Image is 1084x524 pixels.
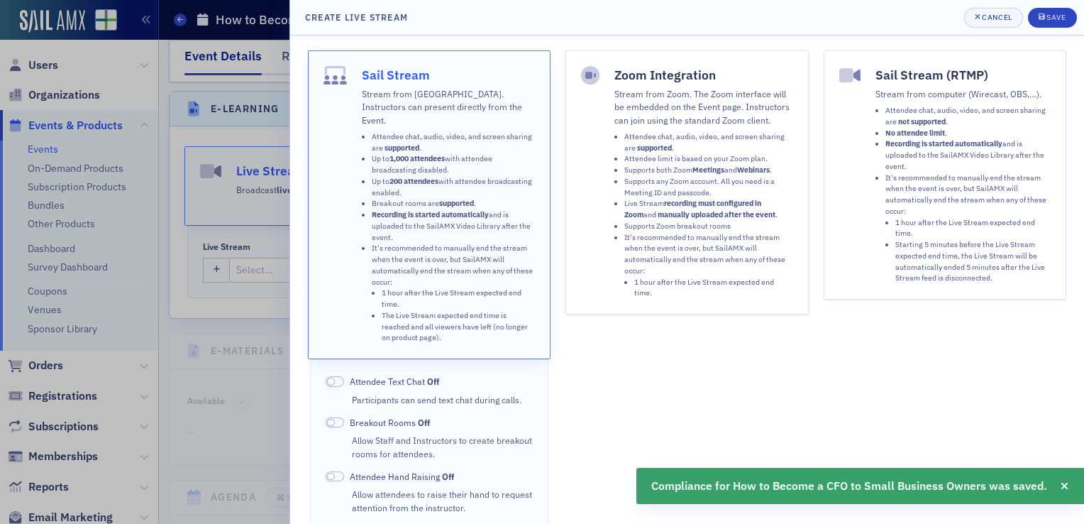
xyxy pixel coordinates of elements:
strong: recording must configured in Zoom [624,198,761,219]
strong: No attendee limit [885,128,945,138]
h4: Sail Stream [362,66,536,84]
li: 1 hour after the Live Stream expected end time. [634,277,793,300]
span: Attendee Hand Raising [350,470,454,483]
li: Up to with attendee broadcasting disabled. [372,153,536,176]
strong: Recording is started automatically [372,209,489,219]
li: 1 hour after the Live Stream expected end time. [382,288,536,310]
strong: supported [385,143,419,153]
span: Off [326,417,344,428]
h4: Sail Stream (RTMP) [875,66,1051,84]
li: Supports Zoom breakout rooms [624,221,793,232]
li: The Live Stream expected end time is reached and all viewers have left (no longer on product page). [382,310,536,344]
li: Attendee chat, audio, video, and screen sharing are . [624,131,793,154]
li: It's recommended to manually end the stream when the event is over, but SailAMX will automaticall... [885,173,1051,285]
li: Supports both Zoom and . [624,165,793,176]
div: Allow attendees to raise their hand to request attention from the instructor. [352,488,533,514]
h4: Zoom Integration [614,66,793,84]
strong: 1,000 attendees [389,153,445,163]
li: Breakout rooms are . [372,198,536,209]
li: Supports any Zoom account. All you need is a Meeting ID and passcode. [624,176,793,199]
li: Attendee limit is based on your Zoom plan. [624,153,793,165]
span: Off [326,471,344,482]
strong: supported [637,143,672,153]
li: Attendee chat, audio, video, and screen sharing are . [372,131,536,154]
span: Compliance for How to Become a CFO to Small Business Owners was saved. [651,478,1047,495]
strong: Webinars [737,165,770,175]
li: Live Stream and . [624,198,793,221]
span: Attendee Text Chat [350,375,439,388]
div: Save [1046,13,1066,21]
strong: manually uploaded after the event [658,209,775,219]
li: Starting 5 minutes before the Live Stream expected end time, the Live Stream will be automaticall... [895,239,1051,284]
button: Save [1028,8,1077,28]
li: and is uploaded to the SailAMX Video Library after the event. [885,138,1051,172]
li: It's recommended to manually end the stream when the event is over, but SailAMX will automaticall... [372,243,536,344]
p: Stream from computer (Wirecast, OBS,…). [875,87,1051,100]
li: 1 hour after the Live Stream expected end time. [895,217,1051,240]
li: Up to with attendee broadcasting enabled. [372,176,536,199]
button: Sail StreamStream from [GEOGRAPHIC_DATA]. Instructors can present directly from the Event.Attende... [308,50,551,359]
span: Off [427,376,439,387]
li: and is uploaded to the SailAMX Video Library after the event. [372,209,536,243]
strong: Meetings [692,165,724,175]
div: Participants can send text chat during calls. [352,393,533,406]
div: Allow Staff and Instructors to create breakout rooms for attendees. [352,434,533,460]
li: . [885,128,1051,139]
strong: 200 attendees [389,176,438,186]
strong: Recording is started automatically [885,138,1002,148]
p: Stream from [GEOGRAPHIC_DATA]. Instructors can present directly from the Event. [362,87,536,126]
li: It's recommended to manually end the stream when the event is over, but SailAMX will automaticall... [624,232,793,300]
span: Breakout Rooms [350,416,430,429]
button: Zoom IntegrationStream from Zoom. The Zoom interface will be embedded on the Event page. Instruct... [565,50,809,315]
div: Cancel [982,13,1012,21]
button: Cancel [964,8,1023,28]
h4: Create Live Stream [305,11,408,23]
li: Attendee chat, audio, video, and screen sharing are . [885,105,1051,128]
strong: supported [439,198,474,208]
strong: not supported [898,116,946,126]
button: Sail Stream (RTMP)Stream from computer (Wirecast, OBS,…).Attendee chat, audio, video, and screen ... [824,50,1067,300]
span: Off [418,417,430,428]
span: Off [326,376,344,387]
span: Off [442,471,454,482]
p: Stream from Zoom. The Zoom interface will be embedded on the Event page. Instructors can join usi... [614,87,793,126]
